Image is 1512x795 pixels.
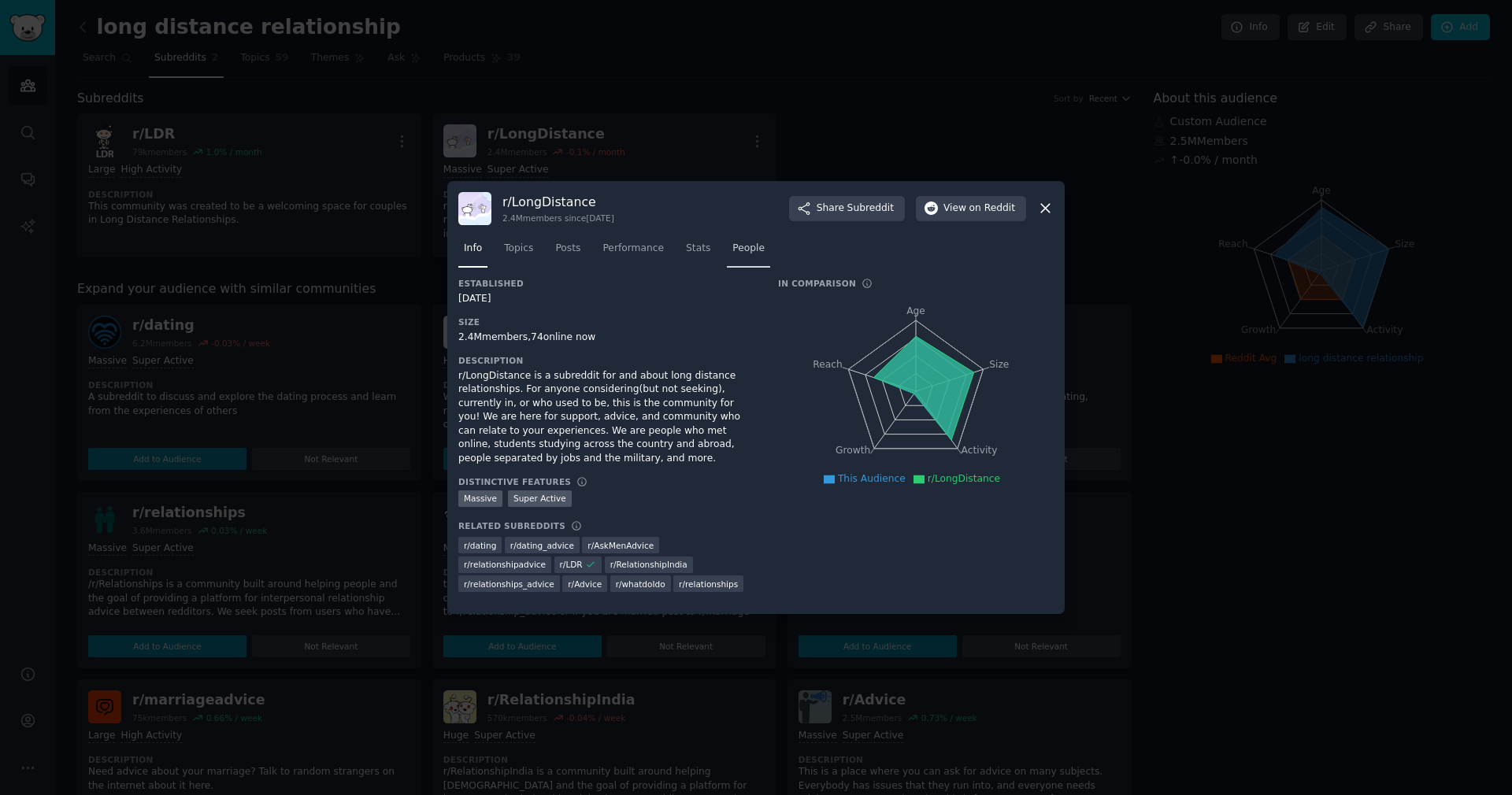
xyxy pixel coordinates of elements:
span: Info [464,242,482,256]
span: This Audience [838,473,906,484]
span: Subreddit [847,202,894,216]
a: Topics [498,236,539,268]
a: Stats [680,236,716,268]
tspan: Growth [836,445,870,456]
span: on Reddit [969,202,1015,216]
span: r/ AskMenAdvice [587,540,654,551]
span: View [943,202,1015,216]
h3: Related Subreddits [458,520,565,531]
a: Performance [597,236,669,268]
span: r/ whatdoIdo [616,579,665,590]
span: r/ dating_advice [510,540,574,551]
span: r/ Advice [568,579,602,590]
div: Super Active [508,490,572,507]
span: r/ relationshipadvice [464,559,546,570]
button: Viewon Reddit [916,196,1026,221]
span: Posts [555,242,580,256]
h3: Distinctive Features [458,476,571,487]
div: r/LongDistance is a subreddit for and about long distance relationships. For anyone considering(b... [458,369,756,466]
span: Topics [504,242,533,256]
h3: Established [458,278,756,289]
span: People [732,242,765,256]
tspan: Size [989,358,1009,369]
div: 2.4M members, 74 online now [458,331,756,345]
span: Performance [602,242,664,256]
span: r/ dating [464,540,496,551]
h3: Size [458,316,756,327]
div: [DATE] [458,292,756,306]
a: People [727,236,770,268]
a: Info [458,236,487,268]
div: 2.4M members since [DATE] [502,213,614,224]
img: LongDistance [458,192,491,225]
h3: r/ LongDistance [502,194,614,210]
span: r/ relationships [679,579,738,590]
span: r/ RelationshipIndia [610,559,687,570]
tspan: Age [906,305,925,316]
span: r/LongDistance [928,473,1000,484]
button: ShareSubreddit [789,196,905,221]
h3: In Comparison [778,278,856,289]
span: r/ LDR [560,559,583,570]
h3: Description [458,355,756,366]
tspan: Reach [813,358,843,369]
span: Share [817,202,894,216]
div: Massive [458,490,502,507]
tspan: Activity [962,445,998,456]
span: r/ relationships_advice [464,579,554,590]
a: Posts [550,236,586,268]
span: Stats [686,242,710,256]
